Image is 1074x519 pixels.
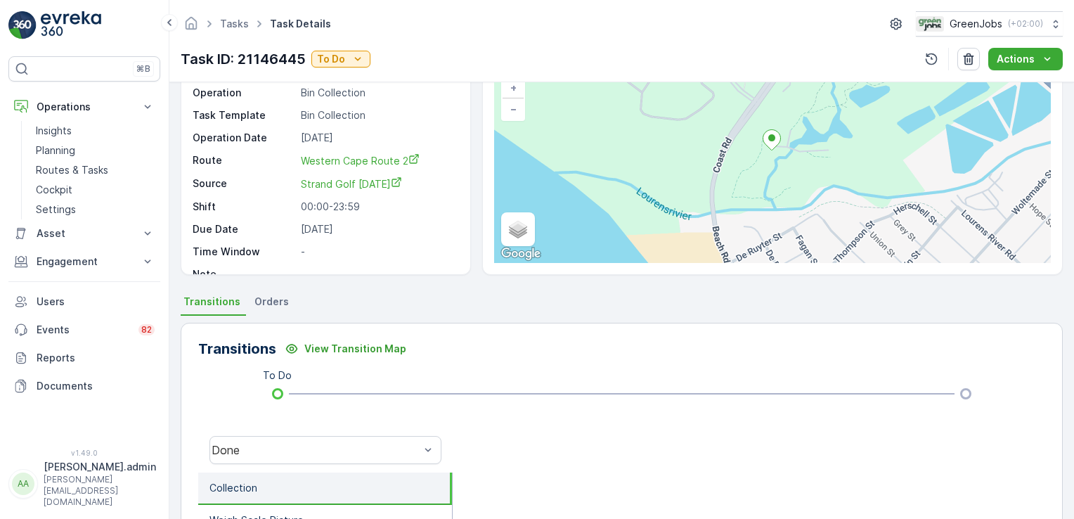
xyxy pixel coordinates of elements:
button: Operations [8,93,160,121]
img: logo_light-DOdMpM7g.png [41,11,101,39]
a: Documents [8,372,160,400]
p: Asset [37,226,132,241]
a: Homepage [183,21,199,33]
span: + [510,82,517,94]
a: Zoom Out [503,98,524,120]
p: Bin Collection [301,86,455,100]
button: AA[PERSON_NAME].admin[PERSON_NAME][EMAIL_ADDRESS][DOMAIN_NAME] [8,460,160,508]
p: Cockpit [36,183,72,197]
p: ⌘B [136,63,150,75]
p: [DATE] [301,222,455,236]
p: Shift [193,200,295,214]
p: Settings [36,203,76,217]
span: Transitions [183,295,240,309]
p: [PERSON_NAME][EMAIL_ADDRESS][DOMAIN_NAME] [44,474,156,508]
a: Tasks [220,18,249,30]
p: Source [193,177,295,191]
a: Routes & Tasks [30,160,160,180]
p: Operations [37,100,132,114]
p: [PERSON_NAME].admin [44,460,156,474]
p: View Transition Map [304,342,406,356]
p: ( +02:00 ) [1008,18,1043,30]
a: Users [8,288,160,316]
p: Users [37,295,155,309]
p: Operation [193,86,295,100]
p: Reports [37,351,155,365]
button: Asset [8,219,160,248]
a: Strand Golf Friday [301,177,455,191]
p: 00:00-23:59 [301,200,455,214]
button: Actions [988,48,1063,70]
p: Task ID: 21146445 [181,49,306,70]
p: To Do [317,52,345,66]
span: Western Cape Route 2 [301,155,420,167]
p: Engagement [37,255,132,269]
p: 82 [141,324,152,335]
p: Insights [36,124,72,138]
img: logo [8,11,37,39]
p: Actions [997,52,1035,66]
p: To Do [263,369,292,383]
p: Transitions [198,338,276,359]
p: Task Template [193,108,295,122]
p: Documents [37,379,155,393]
img: Google [498,245,544,263]
a: Reports [8,344,160,372]
div: AA [12,473,34,495]
span: Task Details [267,17,334,31]
p: Operation Date [193,131,295,145]
span: v 1.49.0 [8,449,160,457]
p: [DATE] [301,131,455,145]
img: Green_Jobs_Logo.png [916,16,944,32]
button: To Do [311,51,370,68]
a: Events82 [8,316,160,344]
a: Insights [30,121,160,141]
p: Bin Collection [301,108,455,122]
button: View Transition Map [276,338,415,360]
p: Time Window [193,245,295,259]
span: − [510,103,517,115]
p: Planning [36,143,75,158]
p: - [301,267,455,281]
p: Note [193,267,295,281]
button: GreenJobs(+02:00) [916,11,1063,37]
a: Zoom In [503,77,524,98]
p: Routes & Tasks [36,163,108,177]
span: Orders [254,295,289,309]
a: Layers [503,214,533,245]
a: Open this area in Google Maps (opens a new window) [498,245,544,263]
p: Collection [209,481,257,495]
p: Due Date [193,222,295,236]
p: Route [193,153,295,168]
button: Engagement [8,248,160,276]
p: GreenJobs [950,17,1002,31]
p: - [301,245,455,259]
a: Western Cape Route 2 [301,153,455,168]
a: Settings [30,200,160,219]
span: Strand Golf [DATE] [301,178,402,190]
p: Events [37,323,130,337]
a: Planning [30,141,160,160]
div: Done [212,444,420,456]
a: Cockpit [30,180,160,200]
